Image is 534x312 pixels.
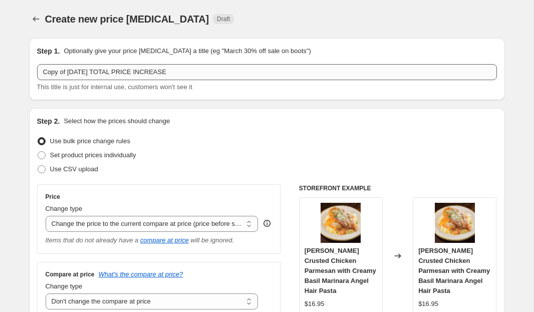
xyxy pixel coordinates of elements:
button: compare at price [140,236,189,244]
div: help [262,218,272,228]
div: $16.95 [305,299,325,309]
span: [PERSON_NAME] Crusted Chicken Parmesan with Creamy Basil Marinara Angel Hair Pasta [418,247,490,294]
p: Select how the prices should change [64,116,170,126]
input: 30% off holiday sale [37,64,497,80]
i: Items that do not already have a [46,236,139,244]
span: Use bulk price change rules [50,137,130,145]
img: Chicken-Parmesan-2_80x.jpg [435,203,475,243]
span: Create new price [MEDICAL_DATA] [45,14,209,25]
button: Price change jobs [29,12,43,26]
i: will be ignored. [190,236,234,244]
h2: Step 2. [37,116,60,126]
div: $16.95 [418,299,438,309]
h3: Compare at price [46,270,95,278]
span: Change type [46,282,83,290]
button: What's the compare at price? [99,270,183,278]
h2: Step 1. [37,46,60,56]
span: This title is just for internal use, customers won't see it [37,83,192,91]
span: Change type [46,205,83,212]
span: Draft [217,15,230,23]
p: Optionally give your price [MEDICAL_DATA] a title (eg "March 30% off sale on boots") [64,46,311,56]
img: Chicken-Parmesan-2_80x.jpg [321,203,361,243]
span: Set product prices individually [50,151,136,159]
span: Use CSV upload [50,165,98,173]
h6: STOREFRONT EXAMPLE [299,184,497,192]
h3: Price [46,193,60,201]
span: [PERSON_NAME] Crusted Chicken Parmesan with Creamy Basil Marinara Angel Hair Pasta [305,247,376,294]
